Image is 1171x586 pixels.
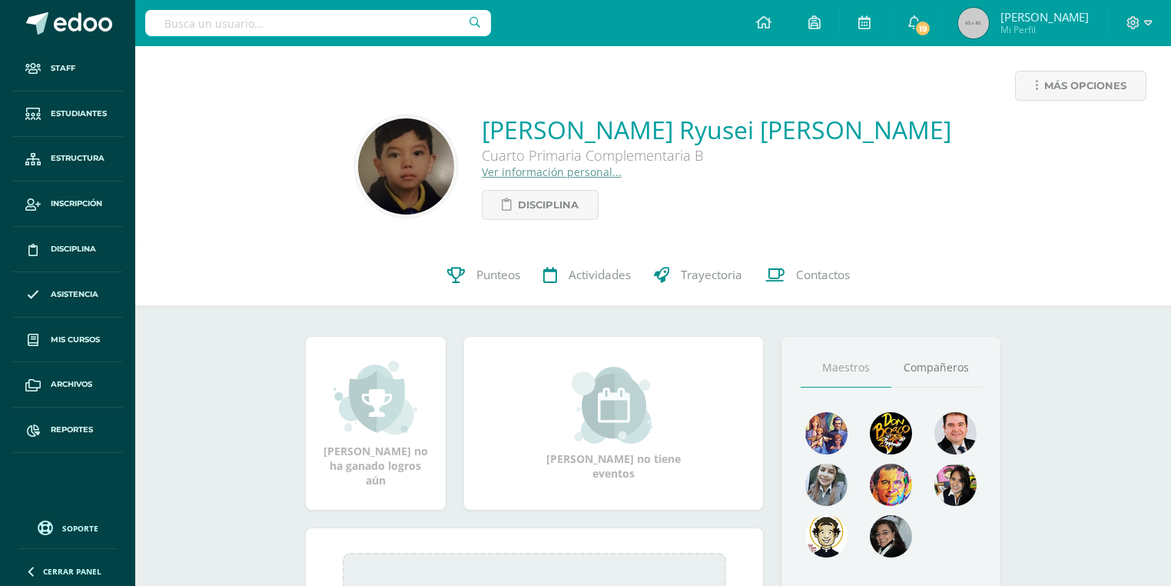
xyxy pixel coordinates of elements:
span: Archivos [51,378,92,391]
a: Actividades [532,245,642,306]
a: Disciplina [482,190,599,220]
span: Cerrar panel [43,566,101,577]
img: event_small.png [572,367,655,444]
span: Disciplina [518,191,579,219]
a: Contactos [754,245,861,306]
img: 29fc2a48271e3f3676cb2cb292ff2552.png [870,412,912,454]
span: Asistencia [51,288,98,301]
img: ddcb7e3f3dd5693f9a3e043a79a89297.png [934,464,977,506]
a: [PERSON_NAME] Ryusei [PERSON_NAME] [482,113,951,146]
span: 19 [914,20,931,37]
span: Trayectoria [681,267,742,283]
a: Punteos [436,245,532,306]
a: Reportes [12,408,123,453]
span: Reportes [51,424,93,436]
a: Estructura [12,137,123,182]
span: Contactos [796,267,850,283]
span: Mi Perfil [1000,23,1089,36]
span: Actividades [569,267,631,283]
span: Mis cursos [51,334,100,346]
span: Estudiantes [51,108,107,120]
span: Disciplina [51,243,96,255]
span: Staff [51,62,75,75]
span: Soporte [62,523,98,534]
a: Staff [12,46,123,92]
img: feaf6dd5a89a345a42eb8751830f4345.png [358,118,454,215]
input: Busca un usuario... [145,10,491,36]
img: 45x45 [958,8,989,38]
a: Ver información personal... [482,165,622,179]
a: Mis cursos [12,318,123,363]
div: Cuarto Primaria Complementaria B [482,146,943,165]
span: Estructura [51,152,104,165]
span: Inscripción [51,198,102,210]
a: Archivos [12,362,123,408]
img: 6dd7792c7e46e34e896b3f92f39c73ee.png [805,515,848,558]
div: [PERSON_NAME] no tiene eventos [536,367,690,481]
a: Compañeros [891,348,982,388]
a: Soporte [18,517,117,538]
a: Estudiantes [12,92,123,137]
a: Asistencia [12,272,123,318]
img: 88256b496371d55dc06d1c3f8a5004f4.png [805,412,848,454]
span: [PERSON_NAME] [1000,9,1089,25]
a: Disciplina [12,227,123,272]
a: Más opciones [1015,71,1146,101]
span: Más opciones [1044,72,1126,100]
a: Maestros [801,348,891,388]
span: Punteos [476,267,520,283]
img: achievement_small.png [333,359,417,436]
img: 79570d67cb4e5015f1d97fde0ec62c05.png [934,412,977,454]
div: [PERSON_NAME] no ha ganado logros aún [321,359,430,488]
img: 6377130e5e35d8d0020f001f75faf696.png [870,515,912,558]
img: 2f956a6dd2c7db1a1667ddb66e3307b6.png [870,464,912,506]
a: Trayectoria [642,245,754,306]
a: Inscripción [12,181,123,227]
img: 45bd7986b8947ad7e5894cbc9b781108.png [805,464,848,506]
